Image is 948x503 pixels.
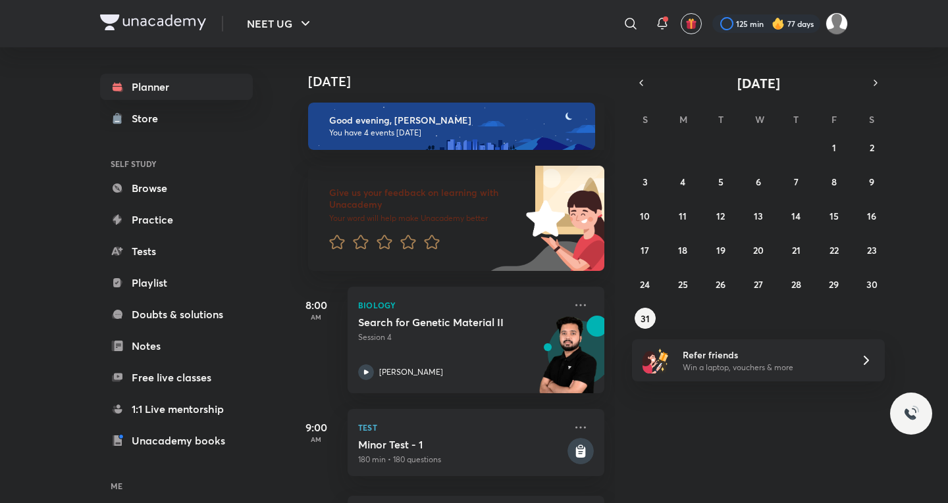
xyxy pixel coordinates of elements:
[681,13,702,34] button: avatar
[643,113,648,126] abbr: Sunday
[683,362,845,373] p: Win a laptop, vouchers & more
[100,175,253,201] a: Browse
[748,274,769,295] button: August 27, 2025
[672,274,693,295] button: August 25, 2025
[903,406,919,421] img: ttu
[290,313,342,321] p: AM
[239,11,321,37] button: NEET UG
[869,113,874,126] abbr: Saturday
[100,14,206,30] img: Company Logo
[100,333,253,359] a: Notes
[100,270,253,296] a: Playlist
[824,205,845,226] button: August 15, 2025
[100,14,206,34] a: Company Logo
[861,137,882,158] button: August 2, 2025
[710,274,731,295] button: August 26, 2025
[672,205,693,226] button: August 11, 2025
[100,238,253,264] a: Tests
[716,210,725,222] abbr: August 12, 2025
[829,244,839,256] abbr: August 22, 2025
[680,176,685,188] abbr: August 4, 2025
[831,113,837,126] abbr: Friday
[866,278,878,291] abbr: August 30, 2025
[329,128,583,138] p: You have 4 events [DATE]
[635,239,656,260] button: August 17, 2025
[290,419,342,435] h5: 9:00
[358,331,565,343] p: Session 4
[754,278,763,291] abbr: August 27, 2025
[829,210,839,222] abbr: August 15, 2025
[635,205,656,226] button: August 10, 2025
[755,113,764,126] abbr: Wednesday
[132,110,166,126] div: Store
[869,176,874,188] abbr: August 9, 2025
[861,274,882,295] button: August 30, 2025
[785,205,806,226] button: August 14, 2025
[635,171,656,192] button: August 3, 2025
[679,210,687,222] abbr: August 11, 2025
[867,210,876,222] abbr: August 16, 2025
[748,205,769,226] button: August 13, 2025
[710,239,731,260] button: August 19, 2025
[329,187,521,210] h6: Give us your feedback on learning with Unacademy
[358,454,565,466] p: 180 min • 180 questions
[718,176,724,188] abbr: August 5, 2025
[100,396,253,422] a: 1:1 Live mentorship
[861,171,882,192] button: August 9, 2025
[643,176,648,188] abbr: August 3, 2025
[532,316,604,406] img: unacademy
[100,105,253,132] a: Store
[100,74,253,100] a: Planner
[756,176,761,188] abbr: August 6, 2025
[785,239,806,260] button: August 21, 2025
[824,137,845,158] button: August 1, 2025
[824,171,845,192] button: August 8, 2025
[641,244,649,256] abbr: August 17, 2025
[791,210,801,222] abbr: August 14, 2025
[861,205,882,226] button: August 16, 2025
[831,176,837,188] abbr: August 8, 2025
[379,366,443,378] p: [PERSON_NAME]
[710,171,731,192] button: August 5, 2025
[718,113,724,126] abbr: Tuesday
[832,141,836,154] abbr: August 1, 2025
[358,419,565,435] p: Test
[100,427,253,454] a: Unacademy books
[754,210,763,222] abbr: August 13, 2025
[358,316,522,329] h5: Search for Genetic Material II
[794,176,799,188] abbr: August 7, 2025
[753,244,764,256] abbr: August 20, 2025
[748,239,769,260] button: August 20, 2025
[640,210,650,222] abbr: August 10, 2025
[685,18,697,30] img: avatar
[678,278,688,291] abbr: August 25, 2025
[650,74,866,92] button: [DATE]
[824,239,845,260] button: August 22, 2025
[683,348,845,362] h6: Refer friends
[100,475,253,497] h6: ME
[358,297,565,313] p: Biology
[861,239,882,260] button: August 23, 2025
[100,206,253,233] a: Practice
[290,435,342,443] p: AM
[710,205,731,226] button: August 12, 2025
[829,278,839,291] abbr: August 29, 2025
[635,308,656,329] button: August 31, 2025
[678,244,687,256] abbr: August 18, 2025
[672,239,693,260] button: August 18, 2025
[679,113,687,126] abbr: Monday
[100,301,253,327] a: Doubts & solutions
[308,103,595,150] img: evening
[870,141,874,154] abbr: August 2, 2025
[785,171,806,192] button: August 7, 2025
[748,171,769,192] button: August 6, 2025
[737,74,780,92] span: [DATE]
[791,278,801,291] abbr: August 28, 2025
[329,213,521,224] p: Your word will help make Unacademy better
[793,113,799,126] abbr: Thursday
[824,274,845,295] button: August 29, 2025
[643,347,669,373] img: referral
[772,17,785,30] img: streak
[716,278,725,291] abbr: August 26, 2025
[308,74,618,89] h4: [DATE]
